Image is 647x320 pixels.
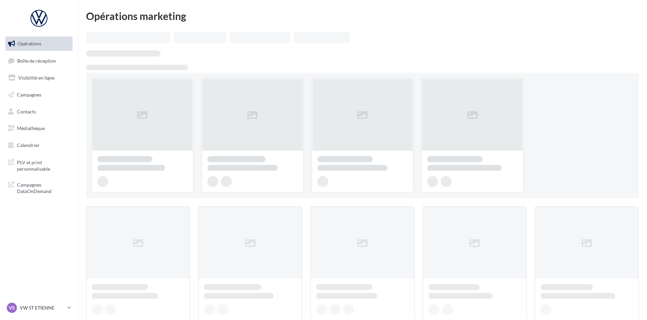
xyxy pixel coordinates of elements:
span: Visibilité en ligne [18,75,55,81]
a: Campagnes [4,88,74,102]
span: Opérations [18,41,41,46]
span: Campagnes [17,92,41,98]
span: Médiathèque [17,125,45,131]
a: Visibilité en ligne [4,71,74,85]
p: VW ST ETIENNE [20,304,65,311]
span: Boîte de réception [17,58,56,63]
a: Contacts [4,105,74,119]
div: Opérations marketing [86,11,639,21]
span: VS [9,304,15,311]
a: Calendrier [4,138,74,152]
a: Campagnes DataOnDemand [4,177,74,197]
a: VS VW ST ETIENNE [5,301,72,314]
a: PLV et print personnalisable [4,155,74,175]
a: Boîte de réception [4,54,74,68]
span: Campagnes DataOnDemand [17,180,70,195]
a: Opérations [4,37,74,51]
span: Contacts [17,108,36,114]
a: Médiathèque [4,121,74,135]
span: Calendrier [17,142,40,148]
span: PLV et print personnalisable [17,158,70,172]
